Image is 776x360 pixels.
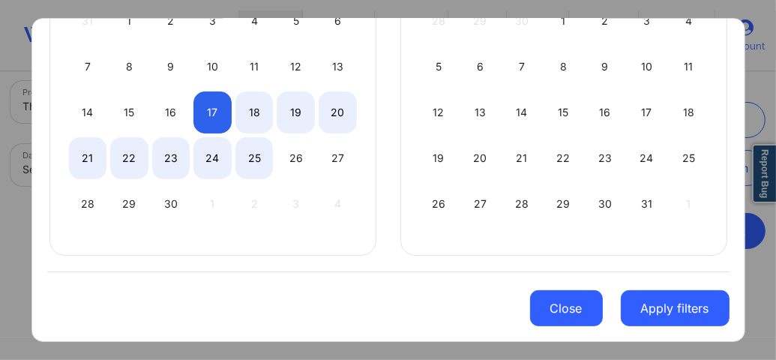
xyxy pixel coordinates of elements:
[193,91,232,133] div: Wed Sep 17 2025
[193,46,232,88] div: Wed Sep 10 2025
[277,46,315,88] div: Fri Sep 12 2025
[193,137,232,179] div: Wed Sep 24 2025
[152,46,190,88] div: Tue Sep 09 2025
[628,183,666,225] div: Fri Oct 31 2025
[420,46,458,88] div: Sun Oct 05 2025
[235,137,274,179] div: Thu Sep 25 2025
[235,46,274,88] div: Thu Sep 11 2025
[670,91,708,133] div: Sat Oct 18 2025
[461,91,499,133] div: Mon Oct 13 2025
[586,183,625,225] div: Thu Oct 30 2025
[319,137,357,179] div: Sat Sep 27 2025
[152,183,190,225] div: Tue Sep 30 2025
[69,137,107,179] div: Sun Sep 21 2025
[110,91,148,133] div: Mon Sep 15 2025
[544,183,583,225] div: Wed Oct 29 2025
[235,91,274,133] div: Thu Sep 18 2025
[277,137,315,179] div: Fri Sep 26 2025
[586,137,625,179] div: Thu Oct 23 2025
[503,91,541,133] div: Tue Oct 14 2025
[628,46,666,88] div: Fri Oct 10 2025
[152,91,190,133] div: Tue Sep 16 2025
[420,137,458,179] div: Sun Oct 19 2025
[319,91,357,133] div: Sat Sep 20 2025
[586,91,625,133] div: Thu Oct 16 2025
[420,183,458,225] div: Sun Oct 26 2025
[69,183,107,225] div: Sun Sep 28 2025
[152,137,190,179] div: Tue Sep 23 2025
[110,46,148,88] div: Mon Sep 08 2025
[544,137,583,179] div: Wed Oct 22 2025
[670,46,708,88] div: Sat Oct 11 2025
[586,46,625,88] div: Thu Oct 09 2025
[69,46,107,88] div: Sun Sep 07 2025
[544,46,583,88] div: Wed Oct 08 2025
[110,183,148,225] div: Mon Sep 29 2025
[69,91,107,133] div: Sun Sep 14 2025
[461,183,499,225] div: Mon Oct 27 2025
[628,137,666,179] div: Fri Oct 24 2025
[319,46,357,88] div: Sat Sep 13 2025
[277,91,315,133] div: Fri Sep 19 2025
[544,91,583,133] div: Wed Oct 15 2025
[461,46,499,88] div: Mon Oct 06 2025
[621,290,730,326] button: Apply filters
[461,137,499,179] div: Mon Oct 20 2025
[628,91,666,133] div: Fri Oct 17 2025
[503,137,541,179] div: Tue Oct 21 2025
[503,183,541,225] div: Tue Oct 28 2025
[503,46,541,88] div: Tue Oct 07 2025
[670,137,708,179] div: Sat Oct 25 2025
[530,290,603,326] button: Close
[110,137,148,179] div: Mon Sep 22 2025
[420,91,458,133] div: Sun Oct 12 2025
